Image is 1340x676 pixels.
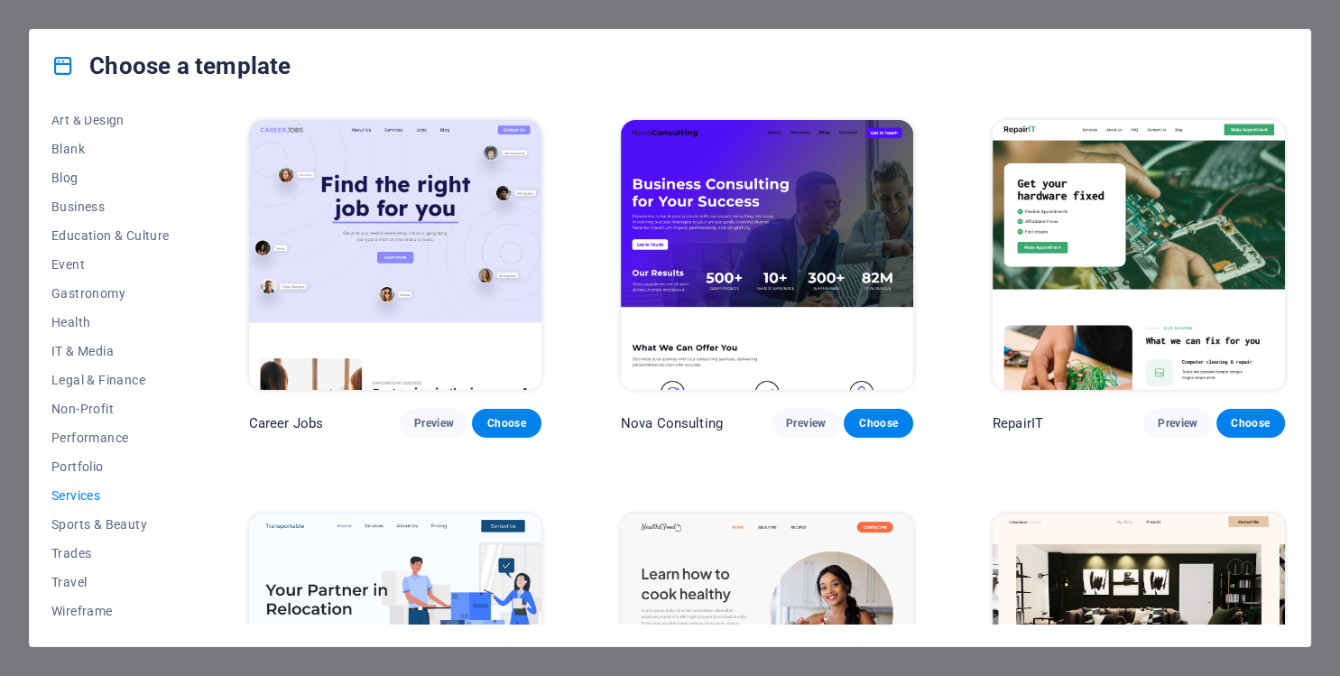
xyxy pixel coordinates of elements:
span: Preview [414,416,454,431]
span: Choose [1231,416,1271,431]
button: Wireframe [51,597,170,625]
span: Services [51,488,170,503]
button: Gastronomy [51,279,170,308]
button: Trades [51,539,170,568]
span: Choose [486,416,526,431]
span: Wireframe [51,604,170,618]
button: Legal & Finance [51,366,170,394]
button: Blank [51,134,170,163]
h4: Choose a template [51,51,291,80]
button: Business [51,192,170,221]
button: Choose [844,409,912,438]
button: Portfolio [51,452,170,481]
button: IT & Media [51,337,170,366]
span: Blank [51,142,170,156]
p: RepairIT [993,414,1043,432]
button: Blog [51,163,170,192]
span: Non-Profit [51,402,170,416]
img: Nova Consulting [621,120,913,390]
button: Preview [1143,409,1212,438]
img: RepairIT [993,120,1285,390]
button: Preview [400,409,468,438]
span: Preview [1158,416,1197,431]
span: Legal & Finance [51,373,170,387]
span: Education & Culture [51,228,170,243]
span: Sports & Beauty [51,517,170,532]
span: Event [51,257,170,272]
span: Health [51,315,170,329]
span: Preview [786,416,826,431]
p: Nova Consulting [621,414,723,432]
span: Portfolio [51,459,170,474]
span: Art & Design [51,113,170,127]
button: Performance [51,423,170,452]
span: Business [51,199,170,214]
span: Travel [51,575,170,589]
button: Travel [51,568,170,597]
img: Career Jobs [249,120,541,390]
button: Choose [1216,409,1285,438]
button: Art & Design [51,106,170,134]
span: Blog [51,171,170,185]
span: Performance [51,431,170,445]
span: Trades [51,546,170,560]
span: IT & Media [51,344,170,358]
p: Career Jobs [249,414,324,432]
span: Gastronomy [51,286,170,301]
span: Choose [858,416,898,431]
button: Services [51,481,170,510]
button: Non-Profit [51,394,170,423]
button: Health [51,308,170,337]
button: Event [51,250,170,279]
button: Education & Culture [51,221,170,250]
button: Sports & Beauty [51,510,170,539]
button: Preview [772,409,840,438]
button: Choose [472,409,541,438]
